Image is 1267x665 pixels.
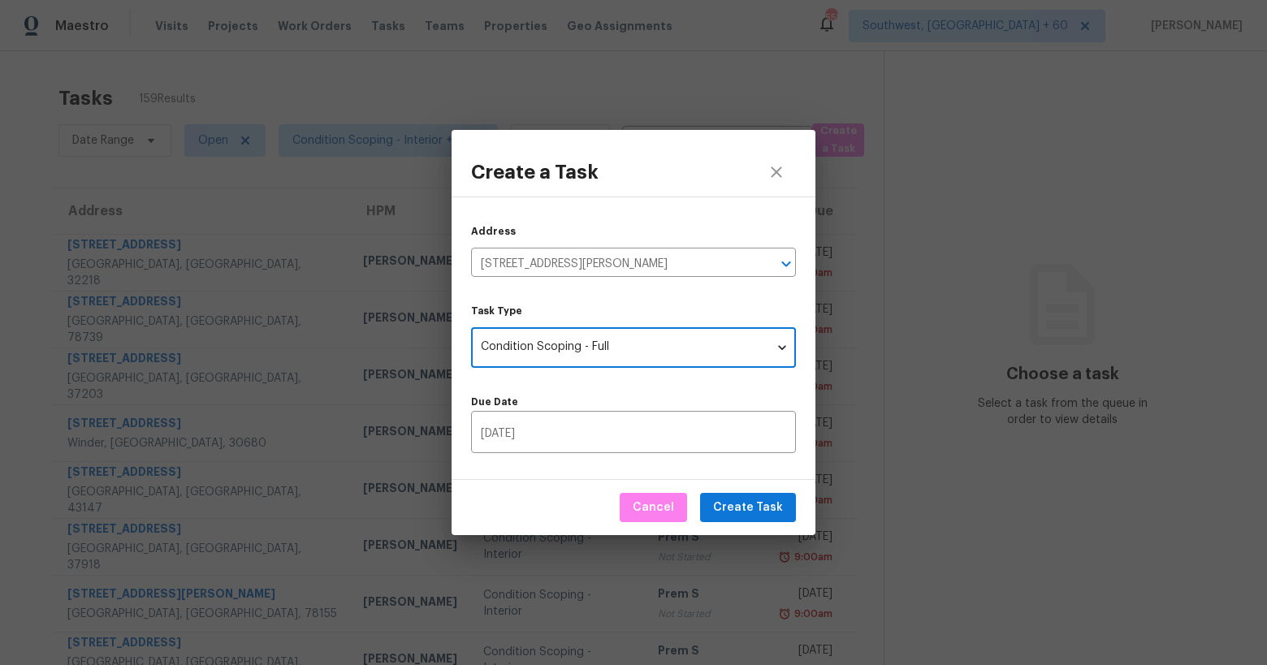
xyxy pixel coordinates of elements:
[633,498,674,518] span: Cancel
[713,498,783,518] span: Create Task
[471,161,599,184] h3: Create a Task
[471,252,750,277] input: Search by address
[471,328,796,368] div: Condition Scoping - Full
[620,493,687,523] button: Cancel
[700,493,796,523] button: Create Task
[471,306,796,316] label: Task Type
[757,153,796,192] button: close
[471,227,516,236] label: Address
[471,397,796,407] label: Due Date
[775,253,798,275] button: Open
